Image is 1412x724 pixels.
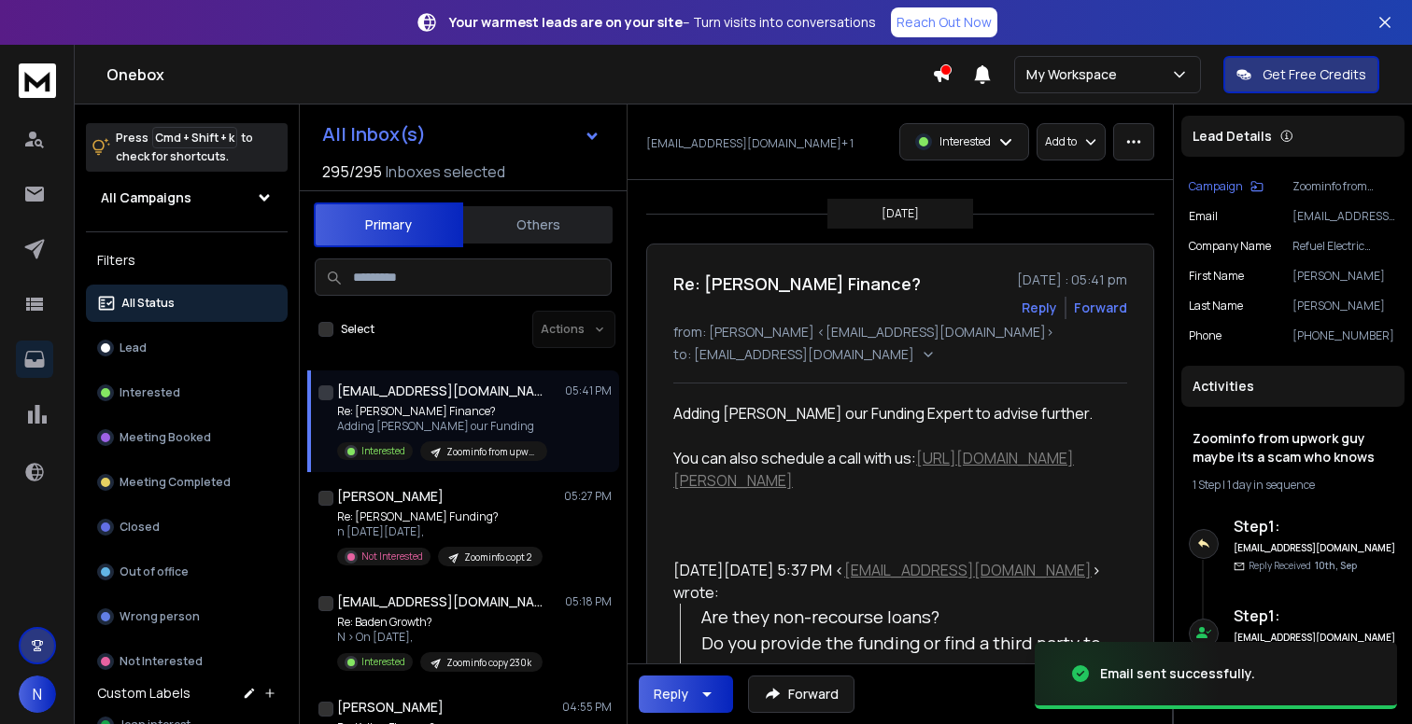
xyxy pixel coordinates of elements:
[639,675,733,713] button: Reply
[97,684,191,703] h3: Custom Labels
[86,374,288,411] button: Interested
[565,383,612,398] p: 05:41 PM
[86,464,288,501] button: Meeting Completed
[1292,239,1397,254] p: Refuel Electric Vehicle Solutions | REVS
[1263,65,1366,84] p: Get Free Credits
[891,7,997,37] a: Reach Out Now
[748,675,854,713] button: Forward
[1189,269,1244,284] p: First Name
[120,430,211,445] p: Meeting Booked
[86,419,288,456] button: Meeting Booked
[337,382,543,400] h1: [EMAIL_ADDRESS][DOMAIN_NAME] +1
[337,615,543,630] p: Re: Baden Growth?
[314,202,463,247] button: Primary
[1223,56,1379,93] button: Get Free Credits
[1017,271,1127,289] p: [DATE] : 05:41 pm
[1189,239,1271,254] p: Company Name
[449,13,683,31] strong: Your warmest leads are on your site
[673,271,921,297] h1: Re: [PERSON_NAME] Finance?
[307,116,615,153] button: All Inbox(s)
[120,475,231,490] p: Meeting Completed
[882,206,919,221] p: [DATE]
[120,385,180,400] p: Interested
[86,598,288,635] button: Wrong person
[897,13,992,32] p: Reach Out Now
[361,444,405,458] p: Interested
[1189,209,1218,224] p: Email
[673,323,1127,341] p: from: [PERSON_NAME] <[EMAIL_ADDRESS][DOMAIN_NAME]>
[1022,299,1057,317] button: Reply
[361,655,405,669] p: Interested
[446,445,536,459] p: Zoominfo from upwork guy maybe its a scam who knows
[1234,605,1397,627] h6: Step 1 :
[121,296,175,311] p: All Status
[1227,477,1315,493] span: 1 day in sequence
[322,160,382,183] span: 295 / 295
[1193,477,1221,493] span: 1 Step
[1193,478,1393,493] div: |
[1181,366,1405,407] div: Activities
[337,524,543,539] p: n [DATE][DATE],
[1249,559,1357,573] p: Reply Received
[120,520,160,535] p: Closed
[106,63,932,86] h1: Onebox
[86,285,288,322] button: All Status
[337,487,444,506] h1: [PERSON_NAME]
[152,127,237,148] span: Cmd + Shift + k
[1045,134,1077,149] p: Add to
[19,675,56,713] button: N
[101,188,191,207] h1: All Campaigns
[1189,179,1243,194] p: Campaign
[1193,127,1272,146] p: Lead Details
[1292,179,1397,194] p: Zoominfo from upwork guy maybe its a scam who knows
[1100,664,1255,683] div: Email sent successfully.
[463,204,613,245] button: Others
[646,136,854,151] p: [EMAIL_ADDRESS][DOMAIN_NAME] + 1
[564,489,612,504] p: 05:27 PM
[337,630,543,645] p: N > On [DATE],
[86,247,288,273] h3: Filters
[1189,299,1243,313] p: Last Name
[86,329,288,367] button: Lead
[337,404,547,419] p: Re: [PERSON_NAME] Finance?
[565,594,612,609] p: 05:18 PM
[341,322,374,337] label: Select
[1074,299,1127,317] div: Forward
[673,345,917,364] p: to: [EMAIL_ADDRESS][DOMAIN_NAME]
[86,553,288,591] button: Out of office
[120,609,200,624] p: Wrong person
[464,550,531,564] p: Zoominfo copt 2
[1292,269,1397,284] p: [PERSON_NAME]
[1315,559,1357,572] span: 10th, Sep
[337,509,543,524] p: Re: [PERSON_NAME] Funding?
[337,419,547,434] p: Adding [PERSON_NAME] our Funding
[361,550,423,564] p: Not Interested
[322,125,426,144] h1: All Inbox(s)
[446,656,531,670] p: Zoominfo copy 230k
[337,698,444,717] h1: [PERSON_NAME]
[86,643,288,680] button: Not Interested
[449,13,876,32] p: – Turn visits into conversations
[673,402,1112,425] div: Adding [PERSON_NAME] our Funding Expert to advise further.
[86,179,288,216] button: All Campaigns
[116,129,253,166] p: Press to check for shortcuts.
[1292,299,1397,313] p: [PERSON_NAME]
[1292,209,1397,224] p: [EMAIL_ADDRESS][DOMAIN_NAME]
[1189,179,1264,194] button: Campaign
[939,134,991,149] p: Interested
[701,631,1105,681] span: Do you provide the funding or find a third party to fund?
[120,341,147,355] p: Lead
[1189,328,1221,343] p: Phone
[120,564,189,579] p: Out of office
[673,447,1112,492] div: You can also schedule a call with us:
[1026,65,1124,84] p: My Workspace
[1234,541,1397,555] h6: [EMAIL_ADDRESS][DOMAIN_NAME]
[1193,429,1393,466] h1: Zoominfo from upwork guy maybe its a scam who knows
[1292,328,1397,343] p: [PHONE_NUMBER]
[337,592,543,611] h1: [EMAIL_ADDRESS][DOMAIN_NAME]
[654,685,688,703] div: Reply
[673,559,1112,604] div: [DATE][DATE] 5:37 PM < > wrote:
